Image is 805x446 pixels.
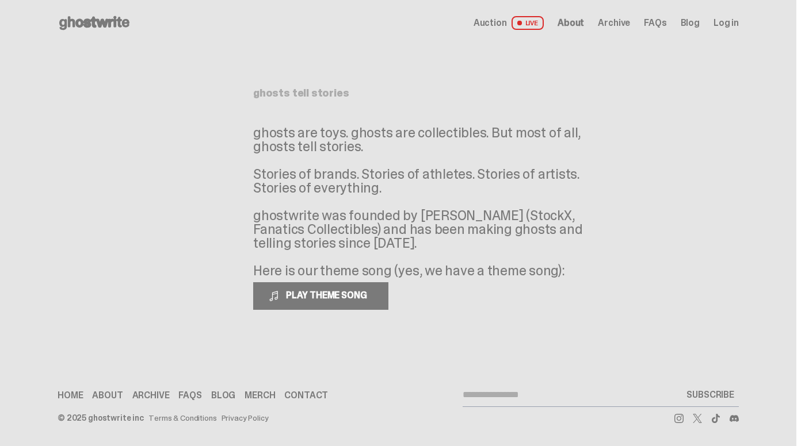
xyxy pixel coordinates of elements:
a: FAQs [644,18,666,28]
a: Home [58,391,83,400]
a: Blog [681,18,700,28]
a: Merch [245,391,275,400]
span: Auction [474,18,507,28]
a: Archive [132,391,170,400]
a: Blog [211,391,235,400]
button: SUBSCRIBE [682,383,739,406]
a: Archive [598,18,630,28]
a: About [558,18,584,28]
h1: ghosts tell stories [253,88,543,98]
button: PLAY THEME SONG [253,282,388,310]
a: Auction LIVE [474,16,544,30]
a: Contact [284,391,328,400]
a: About [92,391,123,400]
a: Terms & Conditions [148,414,216,422]
div: © 2025 ghostwrite inc [58,414,144,422]
span: PLAY THEME SONG [281,289,374,301]
a: Log in [714,18,739,28]
a: FAQs [178,391,201,400]
a: Privacy Policy [222,414,269,422]
span: LIVE [512,16,544,30]
p: ghosts are toys. ghosts are collectibles. But most of all, ghosts tell stories. Stories of brands... [253,126,598,278]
